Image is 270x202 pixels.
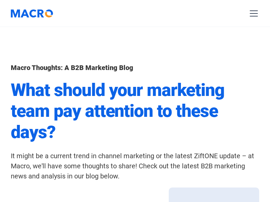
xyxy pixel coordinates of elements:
[11,80,259,143] h2: What should your marketing team pay attention to these days?
[11,64,259,72] h1: Macro Thoughts: A B2B Marketing Blog
[11,151,259,181] div: It might be a current trend in channel marketing or the latest ZiftONE update – at Macro, we'll h...
[11,5,58,22] a: home
[246,5,259,22] div: menu
[7,5,56,22] img: Macromator Logo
